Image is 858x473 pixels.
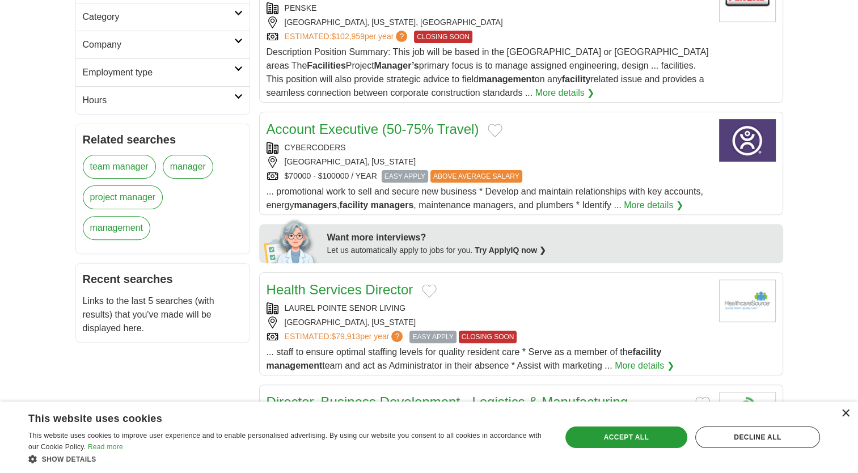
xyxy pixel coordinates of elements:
[83,38,234,52] h2: Company
[28,453,546,464] div: Show details
[331,332,360,341] span: $79,913
[42,455,96,463] span: Show details
[83,94,234,107] h2: Hours
[327,244,776,256] div: Let us automatically apply to jobs for you.
[371,200,414,210] strong: managers
[475,246,546,255] a: Try ApplyIQ now ❯
[267,302,710,314] div: LAUREL POINTE SENOR LIVING
[83,131,243,148] h2: Related searches
[374,61,419,70] strong: Manager’s
[267,282,413,297] a: Health Services Director
[414,31,472,43] span: CLOSING SOON
[285,31,410,43] a: ESTIMATED:$102,959per year?
[163,155,213,179] a: manager
[83,185,163,209] a: project manager
[307,61,345,70] strong: Facilities
[88,443,123,451] a: Read more, opens a new window
[719,392,776,434] img: Company logo
[695,396,710,410] button: Add to favorite jobs
[267,170,710,183] div: $70000 - $100000 / YEAR
[632,347,661,357] strong: facility
[719,280,776,322] img: Company logo
[339,200,368,210] strong: facility
[535,86,595,100] a: More details ❯
[459,331,517,343] span: CLOSING SOON
[562,74,591,84] strong: facility
[841,409,849,418] div: Close
[267,394,632,430] a: Director, Business Development - Logistics & Manufacturing, [GEOGRAPHIC_DATA]
[267,347,662,370] span: ... staff to ensure optimal staffing levels for quality resident care * Serve as a member of the ...
[83,216,150,240] a: management
[565,426,687,448] div: Accept all
[285,3,317,12] a: PENSKE
[382,170,428,183] span: EASY APPLY
[488,124,502,137] button: Add to favorite jobs
[83,10,234,24] h2: Category
[624,199,683,212] a: More details ❯
[327,231,776,244] div: Want more interviews?
[83,66,234,79] h2: Employment type
[409,331,456,343] span: EASY APPLY
[76,31,250,58] a: Company
[615,359,674,373] a: More details ❯
[76,3,250,31] a: Category
[264,218,319,263] img: apply-iq-scientist.png
[396,31,407,42] span: ?
[719,119,776,162] img: CyberCoders logo
[267,121,479,137] a: Account Executive (50-75% Travel)
[430,170,522,183] span: ABOVE AVERAGE SALARY
[83,294,243,335] p: Links to the last 5 searches (with results) that you've made will be displayed here.
[267,316,710,328] div: [GEOGRAPHIC_DATA], [US_STATE]
[285,331,405,343] a: ESTIMATED:$79,913per year?
[267,187,703,210] span: ... promotional work to sell and secure new business * Develop and maintain relationships with ke...
[695,426,820,448] div: Decline all
[294,200,337,210] strong: managers
[76,58,250,86] a: Employment type
[331,32,364,41] span: $102,959
[267,16,710,28] div: [GEOGRAPHIC_DATA], [US_STATE], [GEOGRAPHIC_DATA]
[76,86,250,114] a: Hours
[28,432,542,451] span: This website uses cookies to improve user experience and to enable personalised advertising. By u...
[267,47,709,98] span: Description Position Summary: This job will be based in the [GEOGRAPHIC_DATA] or [GEOGRAPHIC_DATA...
[391,331,403,342] span: ?
[422,284,437,298] button: Add to favorite jobs
[479,74,535,84] strong: management
[285,143,346,152] a: CYBERCODERS
[267,361,323,370] strong: management
[83,155,156,179] a: team manager
[267,156,710,168] div: [GEOGRAPHIC_DATA], [US_STATE]
[83,271,243,288] h2: Recent searches
[28,408,517,425] div: This website uses cookies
